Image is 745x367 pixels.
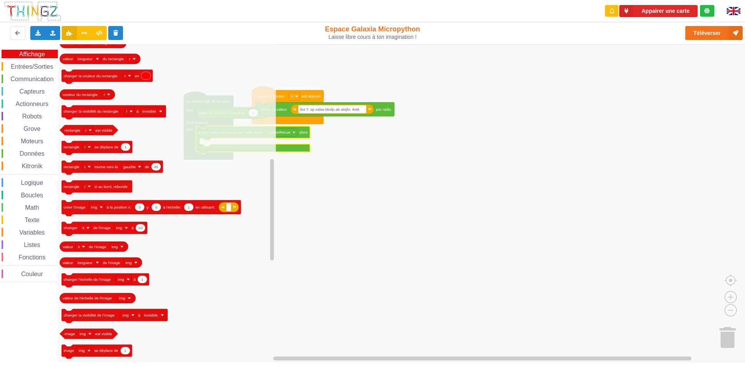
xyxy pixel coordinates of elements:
[18,229,46,236] span: Variables
[79,348,85,353] text: img
[141,277,144,282] text: 1
[125,73,126,78] text: r
[64,145,80,149] text: rectangle
[142,109,156,113] text: invisible
[95,145,119,149] text: se déplace de
[111,244,118,249] text: img
[21,113,43,120] span: Robots
[188,205,190,209] text: 1
[300,107,359,111] text: ilot 7: sp xsbw bksfp ab alojfo: ilot8
[146,205,149,209] text: y:
[89,41,110,45] text: du rectangle
[84,145,86,149] text: r
[84,184,86,189] text: r
[64,73,118,78] text: changer la couleur du rectangle
[129,57,131,61] text: r
[91,205,97,209] text: img
[64,184,80,189] text: rectangle
[154,165,159,169] text: 45
[78,57,93,61] text: longueur
[18,88,46,95] span: Capteurs
[135,73,139,78] text: en
[64,277,111,282] text: changer l'échelle de l'image
[254,94,284,98] text: Lorsque le bouton
[196,205,215,209] text: en utilisant:
[64,313,115,317] text: changer la visibilité de l'image
[700,5,714,17] div: Tu es connecté au serveur de création de Thingz
[18,51,46,57] span: Affichage
[3,1,62,21] img: thingz_logo.png
[64,348,74,353] text: image
[104,92,105,97] text: r
[84,165,86,169] text: r
[125,145,127,149] text: 1
[64,226,78,230] text: changer
[64,128,80,132] text: rectangle
[123,313,129,317] text: img
[139,205,141,209] text: 0
[20,271,44,277] span: Couleur
[9,76,55,82] span: Communication
[308,25,438,40] div: Espace Galaxia Micropython
[119,296,125,300] text: img
[138,313,140,317] text: à
[14,101,50,107] span: Actionneurs
[89,244,106,249] text: de l'image
[144,313,158,317] text: invisible
[78,260,93,264] text: longueur
[64,332,75,336] text: image
[302,94,321,98] text: est appuyé
[95,332,112,336] text: est visible
[62,41,73,45] text: valeur
[64,109,118,113] text: changer la visibilité du rectangle
[685,26,743,40] button: Téléverser
[269,130,291,134] text: valeurRecue
[145,165,149,169] text: de
[62,244,73,249] text: valeur
[132,226,134,230] text: à
[20,192,44,198] span: Boucles
[94,348,118,353] text: se déplace de
[299,130,308,134] text: alors
[82,226,85,230] text: X
[64,205,86,209] text: créer l'image
[17,254,47,261] span: Fonctions
[291,94,293,98] text: A
[78,244,80,249] text: X
[107,205,131,209] text: à la position x:
[163,205,181,209] text: à l'échelle:
[619,5,698,17] button: Appairer une carte
[103,260,120,264] text: de l'image
[125,260,132,264] text: img
[21,163,43,169] span: Kitronik
[103,57,124,61] text: du rectangle
[116,226,122,230] text: img
[155,205,158,209] text: 0
[62,296,112,300] text: valeur de l'échelle de l'image
[80,332,86,336] text: img
[95,165,118,169] text: tourne vers la
[93,226,111,230] text: de l'image
[10,63,54,70] span: Entrées/Sorties
[23,125,42,132] span: Grove
[376,107,392,111] text: par radio
[308,34,438,40] div: Laisse libre cours à ton imagination !
[20,179,44,186] span: Logique
[123,165,136,169] text: gauche
[95,184,128,189] text: si au bord, rebondir
[118,277,124,282] text: img
[137,109,139,113] text: à
[95,128,113,132] text: est visible
[126,109,128,113] text: r
[19,150,46,157] span: Données
[64,165,80,169] text: rectangle
[727,7,740,15] img: gb.png
[62,260,73,264] text: valeur
[20,138,45,144] span: Moteurs
[23,217,40,223] span: Texte
[133,277,136,282] text: à
[23,242,42,248] span: Listes
[124,348,126,353] text: 1
[138,226,143,230] text: 10
[24,204,40,211] span: Math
